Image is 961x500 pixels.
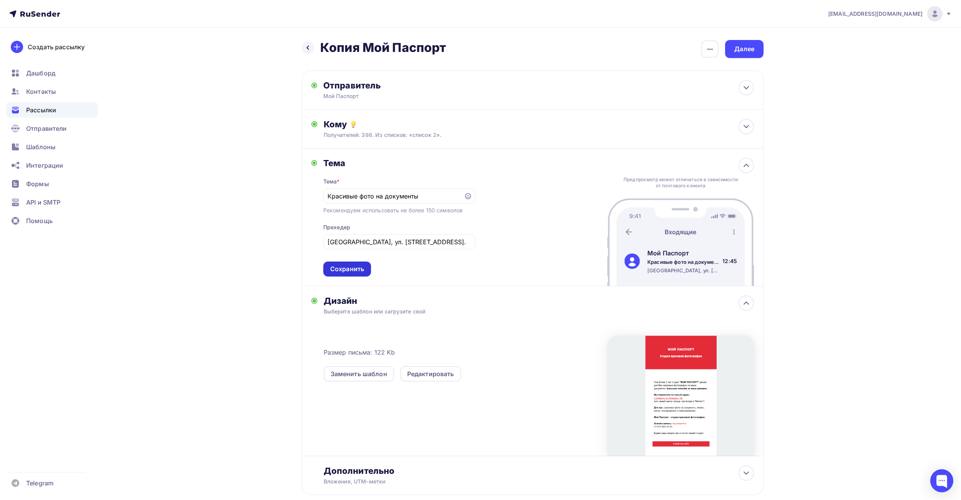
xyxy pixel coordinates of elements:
input: Укажите тему письма [328,192,459,201]
a: [EMAIL_ADDRESS][DOMAIN_NAME] [828,6,952,22]
div: Тема [323,158,475,168]
input: Текст, который будут видеть подписчики [328,237,471,247]
a: Формы [6,176,98,192]
a: Рассылки [6,102,98,118]
span: Формы [26,179,49,188]
span: Помощь [26,216,53,225]
span: Рассылки [26,105,56,115]
div: Отправитель [323,80,490,91]
span: Дашборд [26,68,55,78]
a: Дашборд [6,65,98,81]
div: Мой Паспорт [647,248,720,258]
div: Далее [734,45,754,53]
span: Отправители [26,124,67,133]
a: Отправители [6,121,98,136]
div: Красивые фото на документы [647,258,720,265]
span: Размер письма: 122 Kb [324,348,395,357]
div: [GEOGRAPHIC_DATA], ул. [STREET_ADDRESS]. [647,267,720,274]
div: Дизайн [324,295,754,306]
a: Контакты [6,84,98,99]
div: Редактировать [407,369,454,378]
div: Прехедер [323,223,350,231]
span: Интеграции [26,161,63,170]
span: Шаблоны [26,142,55,152]
div: Мой Паспорт [323,92,473,100]
div: Выберите шаблон или загрузите свой [324,308,711,315]
div: 12:45 [722,257,737,265]
a: Шаблоны [6,139,98,155]
span: Контакты [26,87,56,96]
span: Telegram [26,478,53,488]
span: API и SMTP [26,198,60,207]
div: Предпросмотр может отличаться в зависимости от почтового клиента [622,177,740,189]
div: Получателей: 398. Из списков: «список 2». [324,131,711,139]
div: Создать рассылку [28,42,85,52]
h2: Копия Мой Паспорт [320,40,446,55]
div: Кому [324,119,754,130]
div: Рекомендуем использовать не более 150 символов [323,207,463,214]
div: Тема [323,178,340,185]
div: Заменить шаблон [331,369,387,378]
div: Сохранить [330,265,364,273]
div: Дополнительно [324,465,754,476]
div: Вложения, UTM–метки [324,478,711,485]
span: [EMAIL_ADDRESS][DOMAIN_NAME] [828,10,923,18]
